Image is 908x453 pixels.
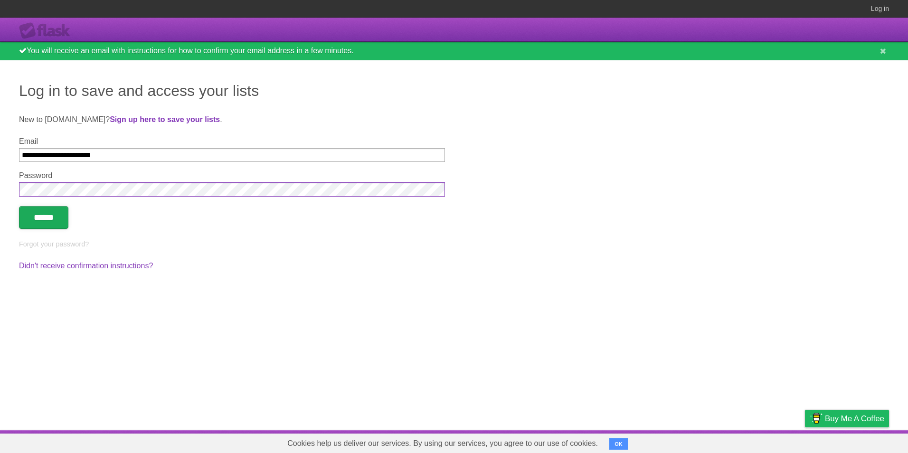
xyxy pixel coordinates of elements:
[19,22,76,39] div: Flask
[760,433,781,451] a: Terms
[19,262,153,270] a: Didn't receive confirmation instructions?
[19,171,445,180] label: Password
[19,79,889,102] h1: Log in to save and access your lists
[810,410,823,426] img: Buy me a coffee
[19,240,89,248] a: Forgot your password?
[805,410,889,427] a: Buy me a coffee
[609,438,628,450] button: OK
[19,114,889,125] p: New to [DOMAIN_NAME]? .
[19,137,445,146] label: Email
[679,433,699,451] a: About
[793,433,817,451] a: Privacy
[110,115,220,123] a: Sign up here to save your lists
[710,433,748,451] a: Developers
[278,434,607,453] span: Cookies help us deliver our services. By using our services, you agree to our use of cookies.
[829,433,889,451] a: Suggest a feature
[825,410,884,427] span: Buy me a coffee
